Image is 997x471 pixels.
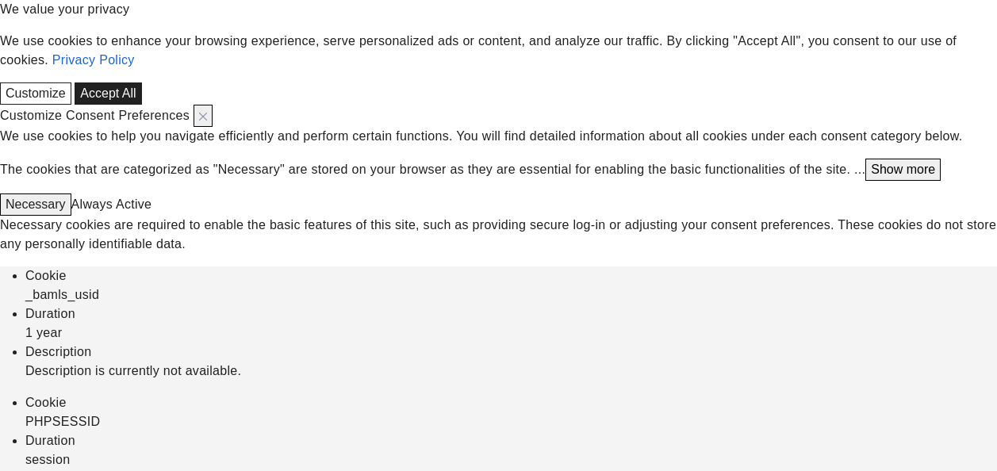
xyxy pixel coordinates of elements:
[25,450,997,469] div: session
[52,53,135,67] a: Privacy Policy
[25,285,997,304] div: _bamls_usid
[25,431,997,450] div: Duration
[75,82,141,105] button: Accept All
[25,362,997,381] div: Description is currently not available.
[25,412,997,431] div: PHPSESSID
[25,266,997,285] div: Cookie
[25,304,997,324] div: Duration
[25,393,997,412] div: Cookie
[25,343,997,362] div: Description
[865,159,941,181] button: Show more
[194,105,213,127] button: Close
[25,324,997,343] div: 1 year
[199,113,207,121] img: Close
[71,197,152,211] span: Always Active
